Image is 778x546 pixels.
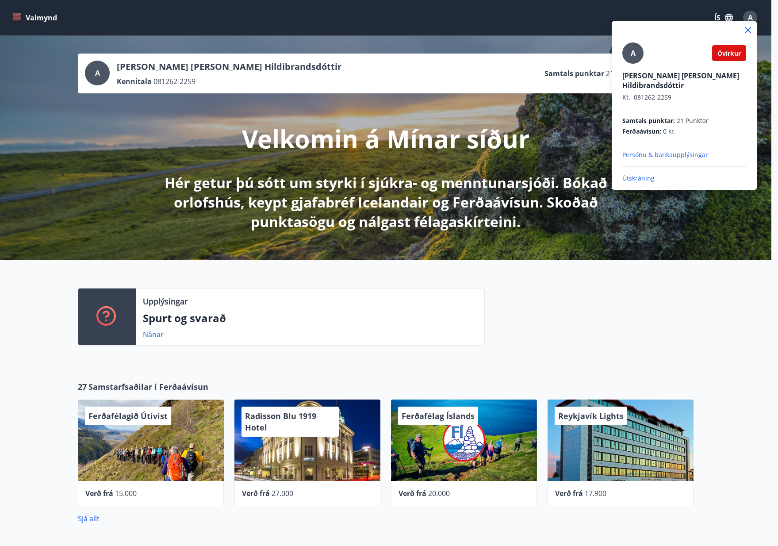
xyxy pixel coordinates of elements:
p: [PERSON_NAME] [PERSON_NAME] Hildibrandsdóttir [622,71,746,90]
span: Kt. [622,93,630,101]
span: 0 kr. [663,127,676,136]
span: Samtals punktar : [622,116,675,125]
p: 081262-2259 [622,93,746,102]
span: Ferðaávísun : [622,127,661,136]
p: Persónu & bankaupplýsingar [622,150,746,159]
span: 21 Punktar [677,116,709,125]
span: Óvirkur [717,49,741,58]
span: A [631,48,636,58]
p: Útskráning [622,174,746,183]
